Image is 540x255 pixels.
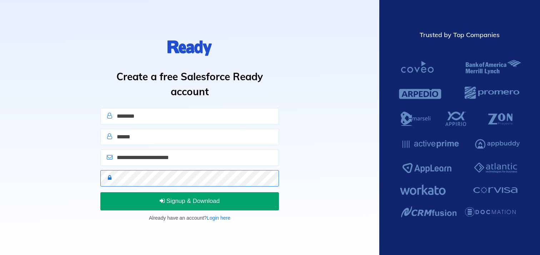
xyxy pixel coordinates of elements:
[100,214,279,222] p: Already have an account?
[397,52,522,225] img: Salesforce Ready Customers
[160,198,220,204] span: Signup & Download
[207,215,230,221] a: Login here
[98,69,281,99] h1: Create a free Salesforce Ready account
[167,39,212,58] img: logo
[100,192,279,210] button: Signup & Download
[397,30,522,40] div: Trusted by Top Companies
